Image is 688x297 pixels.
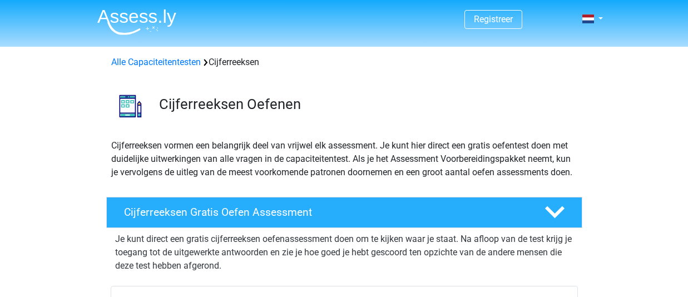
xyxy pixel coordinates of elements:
[111,57,201,67] a: Alle Capaciteitentesten
[97,9,176,35] img: Assessly
[159,96,573,113] h3: Cijferreeksen Oefenen
[111,139,577,179] p: Cijferreeksen vormen een belangrijk deel van vrijwel elk assessment. Je kunt hier direct een grat...
[124,206,527,219] h4: Cijferreeksen Gratis Oefen Assessment
[474,14,513,24] a: Registreer
[107,56,582,69] div: Cijferreeksen
[102,197,587,228] a: Cijferreeksen Gratis Oefen Assessment
[115,232,573,273] p: Je kunt direct een gratis cijferreeksen oefenassessment doen om te kijken waar je staat. Na afloo...
[107,82,154,130] img: cijferreeksen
